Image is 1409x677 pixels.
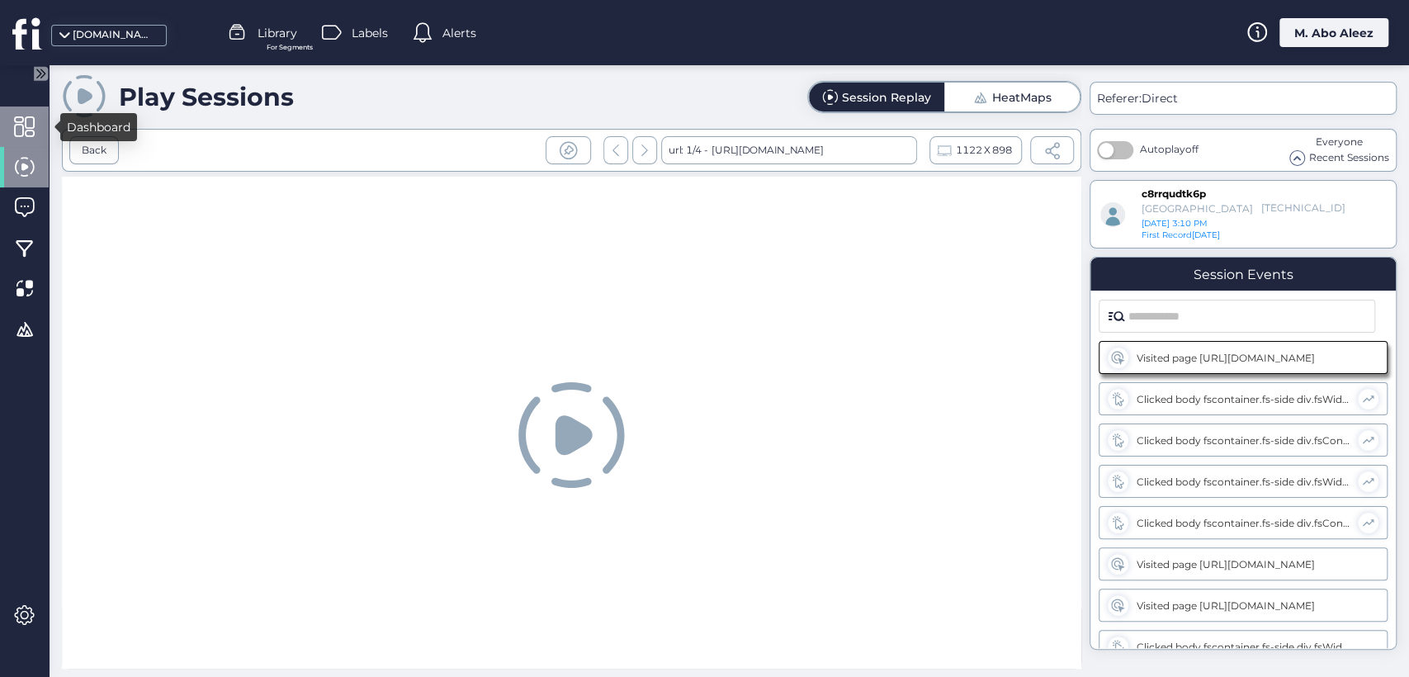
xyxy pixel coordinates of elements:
[119,82,294,112] div: Play Sessions
[1137,434,1350,447] div: Clicked body fscontainer.fs-side div.fsCont.fsContModal div.fsCloseCont p#fsCloseIcon
[267,42,313,53] span: For Segments
[1142,218,1272,230] div: [DATE] 3:10 PM
[442,24,476,42] span: Alerts
[1142,202,1253,215] div: [GEOGRAPHIC_DATA]
[60,113,137,141] div: Dashboard
[1137,641,1351,653] div: Clicked body fscontainer.fs-side div.fsWidget
[1142,187,1222,201] div: c8rrqudtk6p
[1137,393,1350,405] div: Clicked body fscontainer.fs-side div.fsWidget div#fsFeedbackTxt
[956,141,1011,159] span: 1122 X 898
[707,136,823,164] div: [URL][DOMAIN_NAME]
[1261,201,1326,215] div: [TECHNICAL_ID]
[1142,230,1231,241] div: [DATE]
[1137,352,1351,364] div: Visited page [URL][DOMAIN_NAME]
[1185,143,1199,155] span: off
[1309,150,1389,166] span: Recent Sessions
[1137,476,1350,488] div: Clicked body fscontainer.fs-side div.fsWidget div#fsFeedbackTxt
[661,136,917,164] div: url: 1/4 -
[1097,91,1142,106] span: Referer:
[1140,143,1199,155] span: Autoplay
[1137,599,1351,612] div: Visited page [URL][DOMAIN_NAME]
[1142,91,1178,106] span: Direct
[82,143,106,159] div: Back
[1289,135,1389,150] div: Everyone
[842,92,931,103] div: Session Replay
[1194,267,1293,282] div: Session Events
[73,27,155,43] div: [DOMAIN_NAME]
[1137,517,1350,529] div: Clicked body fscontainer.fs-side div.fsCont.fsContModal div.fsCloseCont p#fsCloseIcon
[992,92,1052,103] div: HeatMaps
[1142,230,1192,240] span: First Record
[1279,18,1388,47] div: M. Abo Aleez
[352,24,388,42] span: Labels
[1137,558,1351,570] div: Visited page [URL][DOMAIN_NAME]
[258,24,297,42] span: Library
